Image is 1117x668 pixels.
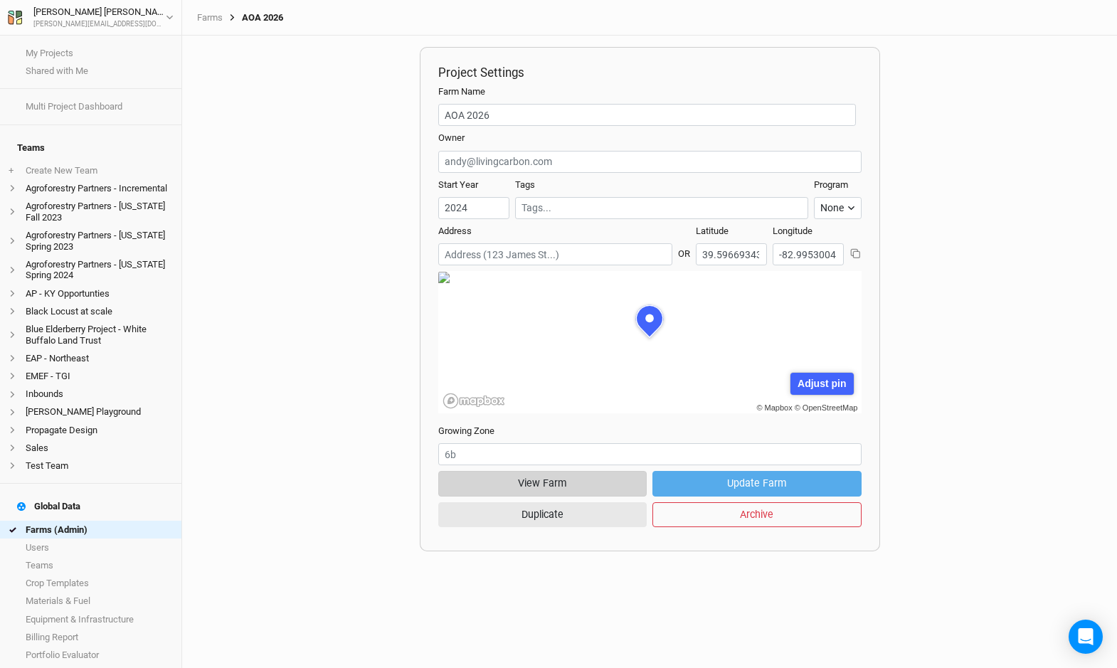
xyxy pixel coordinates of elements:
div: OR [678,236,690,260]
input: Project/Farm Name [438,104,856,126]
label: Longitude [773,225,812,238]
label: Program [814,179,848,191]
label: Owner [438,132,465,144]
label: Farm Name [438,85,485,98]
div: Open Intercom Messenger [1069,620,1103,654]
div: [PERSON_NAME] [PERSON_NAME] [33,5,166,19]
label: Latitude [696,225,729,238]
button: Update Farm [652,471,862,496]
input: andy@livingcarbon.com [438,151,862,173]
label: Growing Zone [438,425,494,438]
input: Address (123 James St...) [438,243,672,265]
div: [PERSON_NAME][EMAIL_ADDRESS][DOMAIN_NAME] [33,19,166,30]
div: Adjust pin [790,373,854,395]
input: Longitude [773,243,844,265]
button: [PERSON_NAME] [PERSON_NAME][PERSON_NAME][EMAIL_ADDRESS][DOMAIN_NAME] [7,4,174,30]
a: Farms [197,12,223,23]
input: 6b [438,443,862,465]
input: Start Year [438,197,509,219]
input: Tags... [522,201,803,216]
div: AOA 2026 [223,12,283,23]
label: Address [438,225,472,238]
label: Tags [515,179,535,191]
h4: Teams [9,134,173,162]
input: Latitude [696,243,767,265]
a: © OpenStreetMap [795,403,858,412]
div: None [820,201,844,216]
label: Start Year [438,179,478,191]
button: Archive [652,502,862,527]
button: Copy [849,248,862,260]
a: © Mapbox [756,403,792,412]
button: View Farm [438,471,647,496]
div: Global Data [17,501,80,512]
span: + [9,165,14,176]
button: Duplicate [438,502,647,527]
button: None [814,197,861,219]
a: Mapbox logo [443,393,505,409]
h2: Project Settings [438,65,862,80]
